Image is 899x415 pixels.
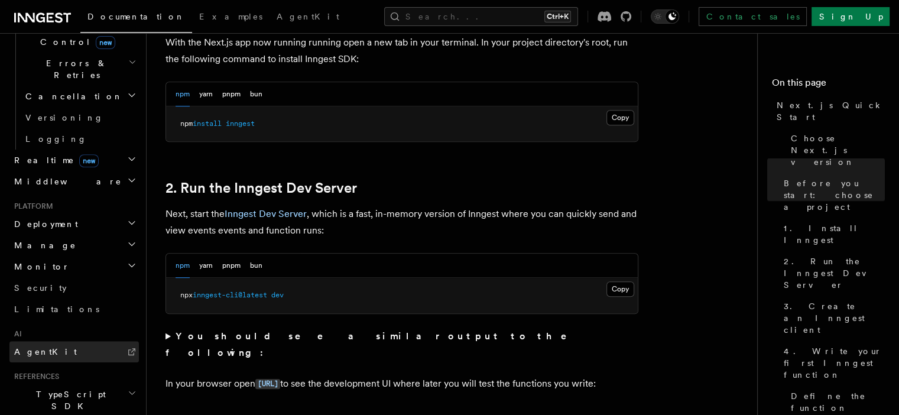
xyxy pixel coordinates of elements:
[176,254,190,278] button: npm
[14,283,67,293] span: Security
[9,372,59,381] span: References
[779,218,885,251] a: 1. Install Inngest
[165,328,638,361] summary: You should see a similar output to the following:
[9,239,76,251] span: Manage
[9,256,139,277] button: Monitor
[9,213,139,235] button: Deployment
[21,86,139,107] button: Cancellation
[21,53,139,86] button: Errors & Retries
[779,296,885,341] a: 3. Create an Inngest client
[784,177,885,213] span: Before you start: choose a project
[193,119,222,128] span: install
[784,222,885,246] span: 1. Install Inngest
[222,254,241,278] button: pnpm
[180,291,193,299] span: npx
[21,128,139,150] a: Logging
[193,291,267,299] span: inngest-cli@latest
[9,277,139,299] a: Security
[270,4,346,32] a: AgentKit
[165,330,583,358] strong: You should see a similar output to the following:
[9,235,139,256] button: Manage
[165,34,638,67] p: With the Next.js app now running running open a new tab in your terminal. In your project directo...
[165,375,638,393] p: In your browser open to see the development UI where later you will test the functions you write:
[9,329,22,339] span: AI
[176,82,190,106] button: npm
[779,341,885,385] a: 4. Write your first Inngest function
[544,11,571,22] kbd: Ctrl+K
[812,7,890,26] a: Sign Up
[791,132,885,168] span: Choose Next.js version
[772,95,885,128] a: Next.js Quick Start
[180,119,193,128] span: npm
[14,304,99,314] span: Limitations
[9,150,139,171] button: Realtimenew
[165,180,357,196] a: 2. Run the Inngest Dev Server
[786,128,885,173] a: Choose Next.js version
[165,206,638,239] p: Next, start the , which is a fast, in-memory version of Inngest where you can quickly send and vi...
[277,12,339,21] span: AgentKit
[9,218,78,230] span: Deployment
[779,173,885,218] a: Before you start: choose a project
[772,76,885,95] h4: On this page
[80,4,192,33] a: Documentation
[784,345,885,381] span: 4. Write your first Inngest function
[226,119,255,128] span: inngest
[199,12,262,21] span: Examples
[9,154,99,166] span: Realtime
[255,378,280,389] a: [URL]
[9,341,139,362] a: AgentKit
[784,300,885,336] span: 3. Create an Inngest client
[21,90,123,102] span: Cancellation
[606,110,634,125] button: Copy
[79,154,99,167] span: new
[9,171,139,192] button: Middleware
[21,20,139,53] button: Flow Controlnew
[9,299,139,320] a: Limitations
[14,347,77,356] span: AgentKit
[271,291,284,299] span: dev
[96,36,115,49] span: new
[9,202,53,211] span: Platform
[21,107,139,128] a: Versioning
[222,82,241,106] button: pnpm
[87,12,185,21] span: Documentation
[225,208,307,219] a: Inngest Dev Server
[9,176,122,187] span: Middleware
[606,281,634,297] button: Copy
[9,388,128,412] span: TypeScript SDK
[779,251,885,296] a: 2. Run the Inngest Dev Server
[777,99,885,123] span: Next.js Quick Start
[699,7,807,26] a: Contact sales
[791,390,885,414] span: Define the function
[21,57,128,81] span: Errors & Retries
[25,134,87,144] span: Logging
[784,255,885,291] span: 2. Run the Inngest Dev Server
[9,261,70,273] span: Monitor
[384,7,578,26] button: Search...Ctrl+K
[199,254,213,278] button: yarn
[25,113,103,122] span: Versioning
[250,254,262,278] button: bun
[199,82,213,106] button: yarn
[192,4,270,32] a: Examples
[21,24,130,48] span: Flow Control
[250,82,262,106] button: bun
[651,9,679,24] button: Toggle dark mode
[255,379,280,389] code: [URL]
